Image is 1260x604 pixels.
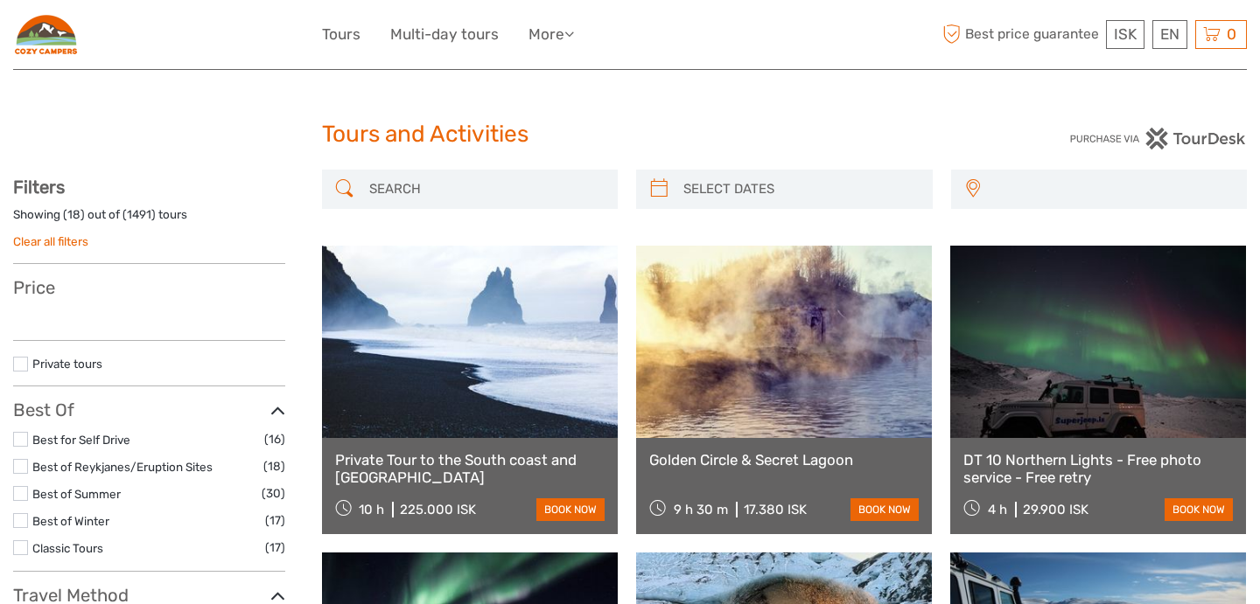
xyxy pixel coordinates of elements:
[390,22,499,47] a: Multi-day tours
[1114,25,1137,43] span: ISK
[362,174,610,205] input: SEARCH
[13,234,88,248] a: Clear all filters
[1069,128,1247,149] img: PurchaseViaTourDesk.png
[127,206,151,223] label: 1491
[265,510,285,531] span: (17)
[649,451,919,469] a: Golden Circle & Secret Lagoon
[335,451,605,487] a: Private Tour to the South coast and [GEOGRAPHIC_DATA]
[32,541,103,555] a: Classic Tours
[263,456,285,476] span: (18)
[400,502,476,517] div: 225.000 ISK
[13,206,285,233] div: Showing ( ) out of ( ) tours
[1165,498,1233,521] a: book now
[536,498,605,521] a: book now
[322,121,939,149] h1: Tours and Activities
[676,174,924,205] input: SELECT DATES
[13,277,285,298] h3: Price
[850,498,919,521] a: book now
[528,22,574,47] a: More
[1023,502,1088,517] div: 29.900 ISK
[67,206,80,223] label: 18
[32,460,213,474] a: Best of Reykjanes/Eruption Sites
[322,22,360,47] a: Tours
[262,483,285,503] span: (30)
[1224,25,1239,43] span: 0
[988,502,1007,517] span: 4 h
[963,451,1233,487] a: DT 10 Northern Lights - Free photo service - Free retry
[32,433,130,447] a: Best for Self Drive
[13,399,285,420] h3: Best Of
[32,487,121,501] a: Best of Summer
[1152,20,1187,49] div: EN
[939,20,1102,49] span: Best price guarantee
[359,502,384,517] span: 10 h
[13,13,79,56] img: 2916-fe44121e-5e7a-41d4-ae93-58bc7d852560_logo_small.png
[32,514,109,528] a: Best of Winter
[13,177,65,198] strong: Filters
[264,429,285,449] span: (16)
[265,538,285,558] span: (17)
[744,502,807,517] div: 17.380 ISK
[674,502,728,517] span: 9 h 30 m
[32,357,102,371] a: Private tours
